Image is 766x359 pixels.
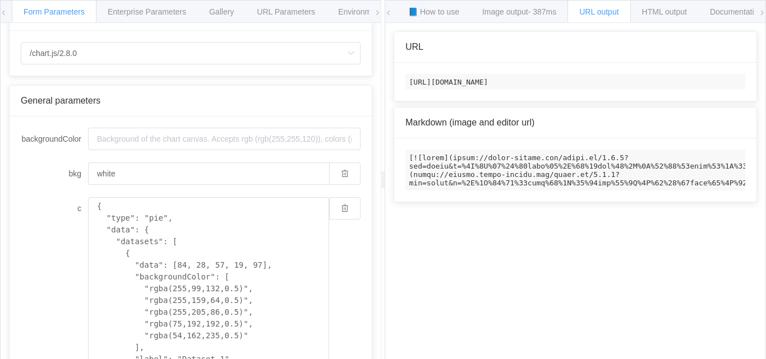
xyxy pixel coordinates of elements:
[21,96,100,105] span: General parameters
[338,7,386,16] span: Environments
[405,42,423,52] span: URL
[642,7,687,16] span: HTML output
[405,74,745,90] code: [URL][DOMAIN_NAME]
[528,7,557,16] span: - 387ms
[405,118,534,127] span: Markdown (image and editor url)
[579,7,619,16] span: URL output
[88,162,329,185] input: Background of the chart canvas. Accepts rgb (rgb(255,255,120)), colors (red), and url-encoded hex...
[209,7,234,16] span: Gallery
[21,162,88,185] label: bkg
[88,128,361,150] input: Background of the chart canvas. Accepts rgb (rgb(255,255,120)), colors (red), and url-encoded hex...
[405,150,745,190] code: [![lorem](ipsum://dolor-sitame.con/adipi.el/1.6.5?sed=doeiu&t=%4I%8U%07%24%80labo%05%2E%68%19dol%...
[710,7,763,16] span: Documentation
[482,7,556,16] span: Image output
[408,7,459,16] span: 📘 How to use
[21,128,88,150] label: backgroundColor
[21,42,361,64] input: Select
[24,7,85,16] span: Form Parameters
[257,7,315,16] span: URL Parameters
[21,197,88,220] label: c
[108,7,186,16] span: Enterprise Parameters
